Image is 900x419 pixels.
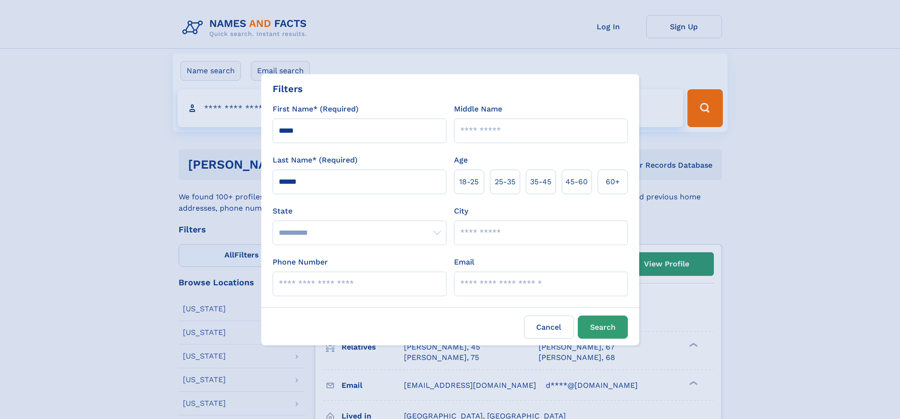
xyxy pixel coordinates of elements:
label: Last Name* (Required) [273,154,358,166]
div: Filters [273,82,303,96]
label: Age [454,154,468,166]
span: 25‑35 [495,176,515,188]
span: 35‑45 [530,176,551,188]
label: Phone Number [273,257,328,268]
label: City [454,205,468,217]
label: Email [454,257,474,268]
label: Cancel [524,316,574,339]
span: 60+ [606,176,620,188]
button: Search [578,316,628,339]
span: 18‑25 [459,176,479,188]
label: State [273,205,446,217]
span: 45‑60 [566,176,588,188]
label: Middle Name [454,103,502,115]
label: First Name* (Required) [273,103,359,115]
